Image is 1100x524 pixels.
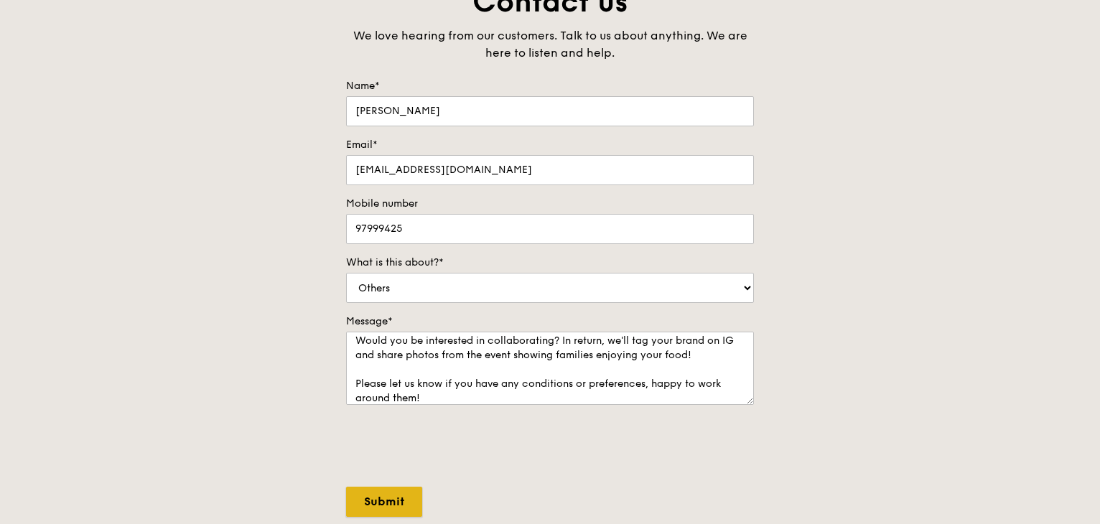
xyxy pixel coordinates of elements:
input: Submit [346,487,422,517]
label: Message* [346,314,754,329]
label: Email* [346,138,754,152]
label: Mobile number [346,197,754,211]
iframe: reCAPTCHA [346,419,564,475]
label: What is this about?* [346,256,754,270]
div: We love hearing from our customers. Talk to us about anything. We are here to listen and help. [346,27,754,62]
label: Name* [346,79,754,93]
